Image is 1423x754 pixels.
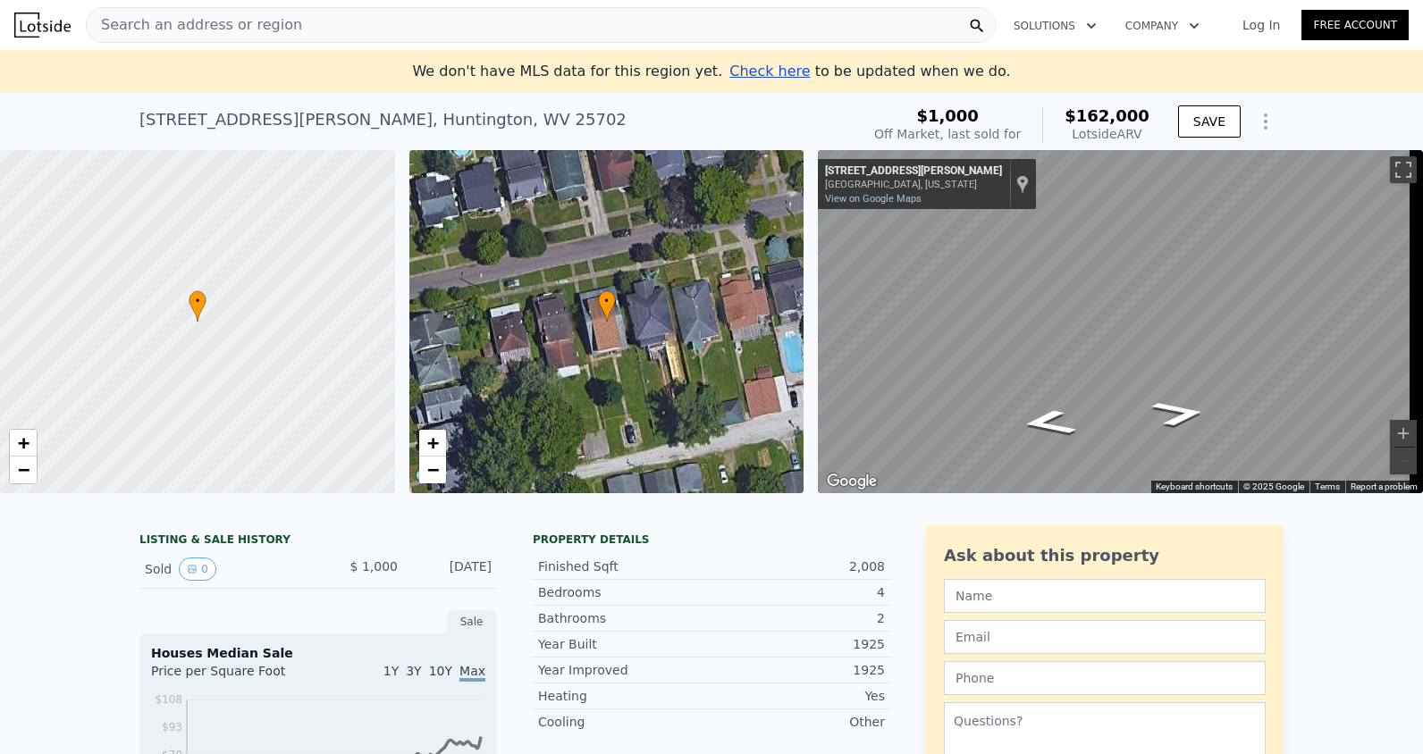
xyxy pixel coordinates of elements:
div: [DATE] [412,557,492,581]
span: $ 1,000 [350,559,398,574]
span: Search an address or region [87,14,302,36]
img: Google [822,470,881,493]
button: Zoom in [1390,420,1417,447]
a: Zoom out [10,457,37,483]
div: 2 [711,609,885,627]
div: • [189,290,206,322]
div: Lotside ARV [1065,125,1149,143]
button: Toggle fullscreen view [1390,156,1417,183]
div: [STREET_ADDRESS][PERSON_NAME] , Huntington , WV 25702 [139,107,627,132]
div: Off Market, last sold for [874,125,1021,143]
button: Company [1111,10,1214,42]
div: Year Built [538,635,711,653]
span: + [426,431,438,454]
div: Map [818,150,1423,493]
a: Zoom out [419,457,446,483]
div: Sale [447,610,497,633]
a: Free Account [1301,10,1409,40]
input: Email [944,620,1266,654]
div: Property details [533,532,890,547]
a: Zoom in [419,430,446,457]
span: 1Y [383,664,399,678]
div: Other [711,713,885,731]
div: LISTING & SALE HISTORY [139,532,497,550]
div: Street View [818,150,1423,493]
div: Bedrooms [538,583,711,601]
span: + [18,431,29,454]
div: • [598,290,616,322]
div: Finished Sqft [538,557,711,575]
span: 3Y [406,664,421,678]
span: • [598,293,616,309]
div: to be updated when we do. [729,61,1010,82]
div: Heating [538,687,711,705]
div: Houses Median Sale [151,644,485,662]
tspan: $108 [155,693,182,706]
input: Name [944,579,1266,613]
div: Bathrooms [538,609,711,627]
div: We don't have MLS data for this region yet. [412,61,1010,82]
div: [GEOGRAPHIC_DATA], [US_STATE] [825,179,1002,190]
div: Yes [711,687,885,705]
a: Zoom in [10,430,37,457]
a: View on Google Maps [825,193,922,205]
div: 4 [711,583,885,601]
div: 1925 [711,635,885,653]
div: 2,008 [711,557,885,575]
button: Show Options [1248,104,1284,139]
tspan: $93 [162,721,182,733]
span: $162,000 [1065,106,1149,125]
button: SAVE [1178,105,1241,138]
button: Solutions [999,10,1111,42]
div: [STREET_ADDRESS][PERSON_NAME] [825,164,1002,179]
div: Price per Square Foot [151,662,318,691]
a: Terms (opens in new tab) [1315,482,1340,491]
path: Go East, Emmons Ave [998,403,1099,441]
a: Log In [1221,16,1301,34]
span: © 2025 Google [1243,482,1304,491]
span: − [18,458,29,481]
button: Keyboard shortcuts [1156,481,1233,493]
div: Sold [145,557,304,581]
a: Report a problem [1351,482,1418,491]
span: 10Y [429,664,452,678]
path: Go West, Emmons Ave [1128,394,1230,432]
div: Ask about this property [944,543,1266,568]
span: Check here [729,63,810,80]
span: $1,000 [916,106,978,125]
div: 1925 [711,661,885,679]
div: Cooling [538,713,711,731]
a: Show location on map [1016,174,1029,194]
button: Zoom out [1390,448,1417,474]
button: View historical data [179,557,216,581]
img: Lotside [14,13,71,38]
span: Max [459,664,485,682]
div: Year Improved [538,661,711,679]
input: Phone [944,661,1266,695]
span: • [189,293,206,309]
span: − [426,458,438,481]
a: Open this area in Google Maps (opens a new window) [822,470,881,493]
